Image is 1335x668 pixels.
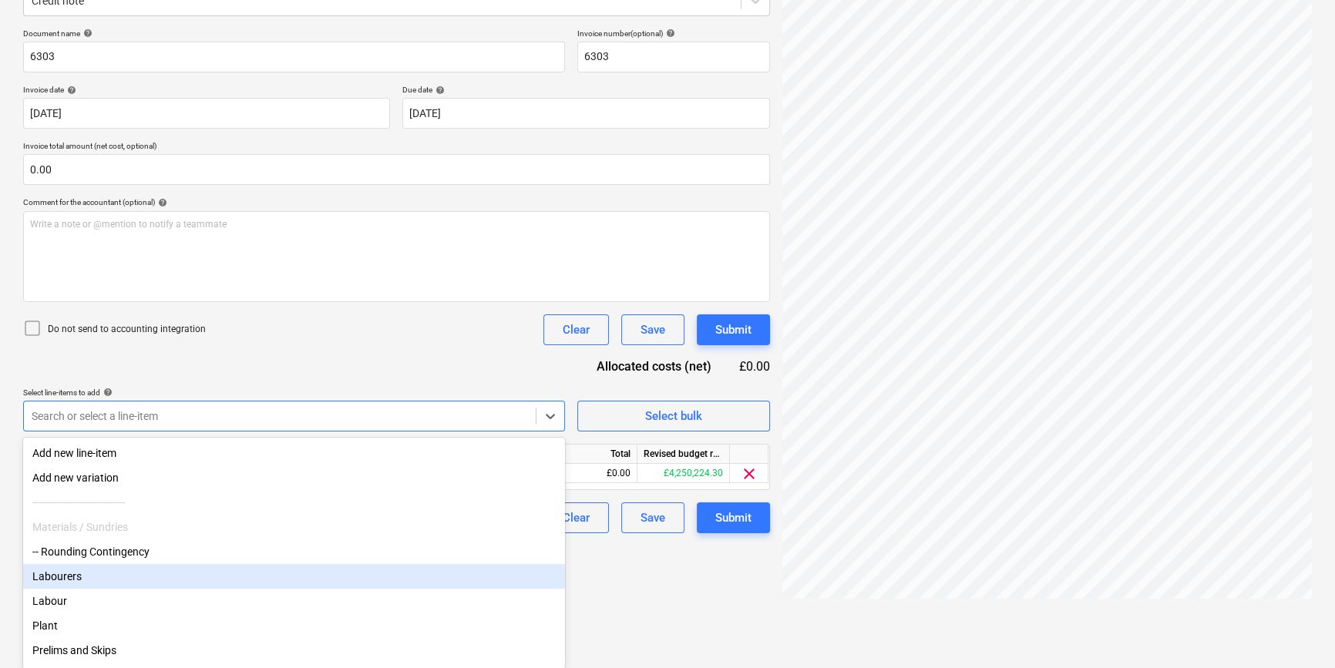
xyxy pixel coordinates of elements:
span: clear [740,465,758,483]
div: Revised budget remaining [637,445,730,464]
div: Materials / Sundries [23,515,565,539]
div: Select line-items to add [23,388,565,398]
input: Invoice total amount (net cost, optional) [23,154,770,185]
div: £0.00 [545,464,637,483]
button: Clear [543,502,609,533]
button: Submit [697,502,770,533]
div: Save [641,320,665,340]
p: Do not send to accounting integration [48,323,206,336]
div: Add new line-item [23,441,565,465]
button: Clear [543,314,609,345]
span: help [100,388,113,397]
input: Invoice date not specified [23,98,390,129]
input: Document name [23,42,565,72]
div: Clear [563,320,590,340]
div: Plant [23,613,565,638]
div: Allocated costs (net) [570,357,736,375]
span: help [432,86,445,95]
button: Save [621,314,684,345]
div: Submit [715,508,752,528]
div: Prelims and Skips [23,638,565,663]
div: Invoice number (optional) [577,29,770,39]
div: ------------------------------ [23,490,565,515]
span: help [663,29,675,38]
input: Invoice number [577,42,770,72]
div: Labourers [23,564,565,589]
span: help [155,198,167,207]
span: help [80,29,92,38]
button: Save [621,502,684,533]
iframe: Chat Widget [1258,594,1335,668]
div: Add new variation [23,465,565,490]
p: Invoice total amount (net cost, optional) [23,141,770,154]
div: Clear [563,508,590,528]
div: Save [641,508,665,528]
div: £0.00 [736,357,770,375]
button: Select bulk [577,401,770,431]
div: Submit [715,320,752,340]
span: help [64,86,76,95]
div: £4,250,224.30 [637,464,730,483]
div: -- Rounding Contingency [23,539,565,564]
div: Labour [23,589,565,613]
div: Total [545,445,637,464]
div: Comment for the accountant (optional) [23,197,770,207]
button: Submit [697,314,770,345]
div: Select bulk [645,406,702,426]
div: Invoice date [23,85,390,95]
div: Due date [402,85,769,95]
div: Document name [23,29,565,39]
input: Due date not specified [402,98,769,129]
